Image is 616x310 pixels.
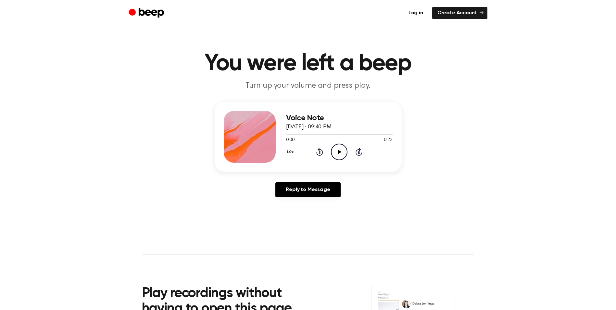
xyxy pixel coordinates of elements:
p: Turn up your volume and press play. [183,81,433,91]
a: Beep [129,7,166,19]
button: 1.0x [286,147,296,158]
h1: You were left a beep [142,52,474,75]
a: Create Account [432,7,487,19]
a: Log in [403,7,428,19]
span: 0:23 [384,137,392,144]
h3: Voice Note [286,114,393,123]
span: [DATE] · 09:40 PM [286,124,332,130]
a: Reply to Message [275,182,340,197]
span: 0:00 [286,137,295,144]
